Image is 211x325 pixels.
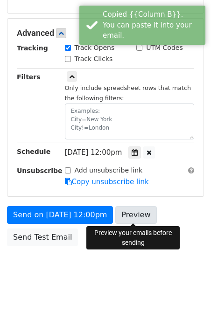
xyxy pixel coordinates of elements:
[65,148,122,157] span: [DATE] 12:00pm
[17,167,63,174] strong: Unsubscribe
[75,54,113,64] label: Track Clicks
[65,178,149,186] a: Copy unsubscribe link
[146,43,183,53] label: UTM Codes
[7,206,113,224] a: Send on [DATE] 12:00pm
[75,43,115,53] label: Track Opens
[115,206,156,224] a: Preview
[75,166,143,175] label: Add unsubscribe link
[17,44,48,52] strong: Tracking
[86,226,180,249] div: Preview your emails before sending
[7,228,78,246] a: Send Test Email
[17,28,194,38] h5: Advanced
[17,148,50,155] strong: Schedule
[17,73,41,81] strong: Filters
[164,280,211,325] iframe: Chat Widget
[103,9,202,41] div: Copied {{Column B}}. You can paste it into your email.
[65,84,191,102] small: Only include spreadsheet rows that match the following filters:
